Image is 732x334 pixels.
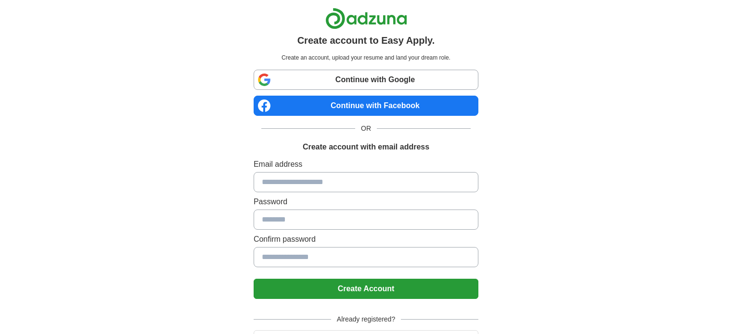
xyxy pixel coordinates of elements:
img: Adzuna logo [325,8,407,29]
p: Create an account, upload your resume and land your dream role. [256,53,476,62]
a: Continue with Facebook [254,96,478,116]
label: Email address [254,159,478,170]
a: Continue with Google [254,70,478,90]
label: Password [254,196,478,208]
label: Confirm password [254,234,478,245]
button: Create Account [254,279,478,299]
span: Already registered? [331,314,401,324]
span: OR [355,124,377,134]
h1: Create account with email address [303,141,429,153]
h1: Create account to Easy Apply. [297,33,435,48]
